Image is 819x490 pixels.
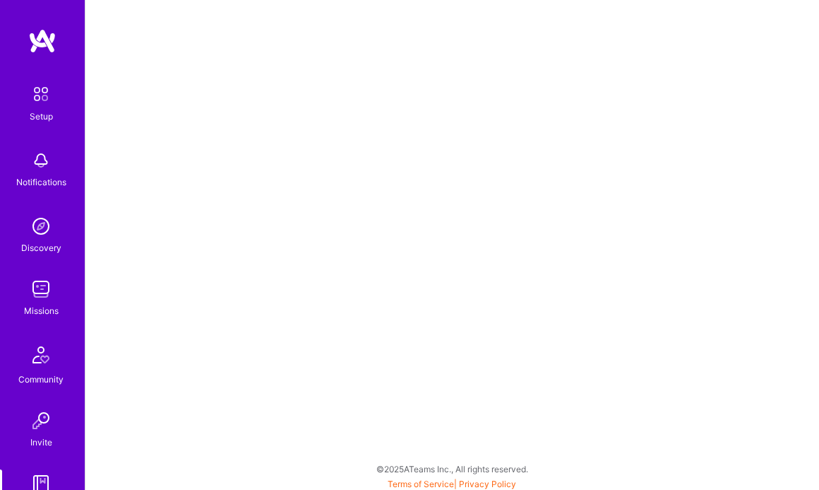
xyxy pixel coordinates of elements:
div: Missions [24,303,59,318]
a: Terms of Service [388,479,454,489]
a: Privacy Policy [459,479,516,489]
img: teamwork [27,275,55,303]
div: Discovery [21,240,61,255]
img: Invite [27,407,55,435]
span: | [388,479,516,489]
img: logo [28,28,56,54]
div: Community [18,372,64,387]
img: setup [26,79,56,109]
div: Setup [30,109,53,124]
img: Community [24,338,58,372]
div: Invite [30,435,52,450]
div: © 2025 ATeams Inc., All rights reserved. [85,451,819,486]
img: bell [27,146,55,175]
img: discovery [27,212,55,240]
div: Notifications [16,175,66,189]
